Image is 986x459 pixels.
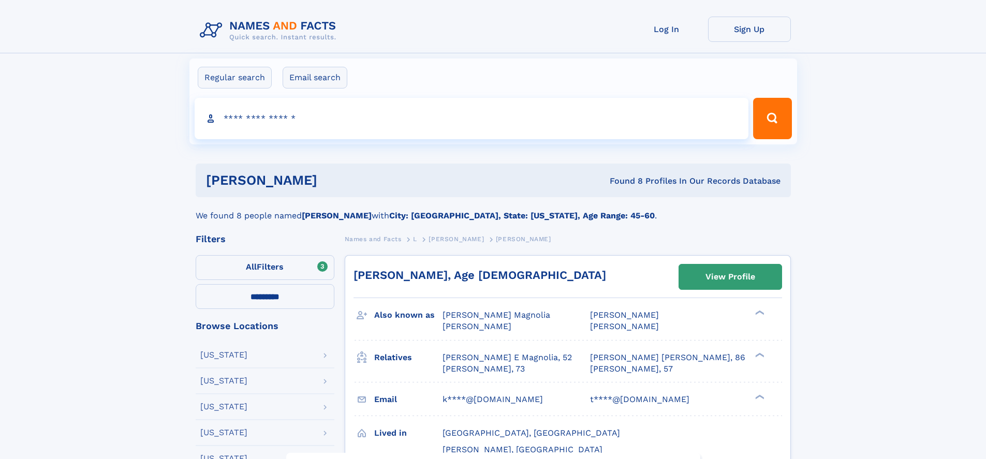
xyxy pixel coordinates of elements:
[206,174,464,187] h1: [PERSON_NAME]
[753,309,765,316] div: ❯
[200,403,247,411] div: [US_STATE]
[196,197,791,222] div: We found 8 people named with .
[625,17,708,42] a: Log In
[590,352,745,363] a: [PERSON_NAME] [PERSON_NAME], 86
[708,17,791,42] a: Sign Up
[196,321,334,331] div: Browse Locations
[429,235,484,243] span: [PERSON_NAME]
[283,67,347,88] label: Email search
[443,310,550,320] span: [PERSON_NAME] Magnolia
[374,349,443,366] h3: Relatives
[679,264,782,289] a: View Profile
[389,211,655,220] b: City: [GEOGRAPHIC_DATA], State: [US_STATE], Age Range: 45-60
[195,98,749,139] input: search input
[200,428,247,437] div: [US_STATE]
[496,235,551,243] span: [PERSON_NAME]
[246,262,257,272] span: All
[443,352,572,363] a: [PERSON_NAME] E Magnolia, 52
[413,232,417,245] a: L
[196,234,334,244] div: Filters
[443,363,525,375] a: [PERSON_NAME], 73
[705,265,755,289] div: View Profile
[374,391,443,408] h3: Email
[196,255,334,280] label: Filters
[463,175,781,187] div: Found 8 Profiles In Our Records Database
[753,351,765,358] div: ❯
[413,235,417,243] span: L
[429,232,484,245] a: [PERSON_NAME]
[753,98,791,139] button: Search Button
[302,211,372,220] b: [PERSON_NAME]
[443,321,511,331] span: [PERSON_NAME]
[374,306,443,324] h3: Also known as
[198,67,272,88] label: Regular search
[443,445,602,454] span: [PERSON_NAME], [GEOGRAPHIC_DATA]
[753,393,765,400] div: ❯
[200,351,247,359] div: [US_STATE]
[590,363,673,375] a: [PERSON_NAME], 57
[590,321,659,331] span: [PERSON_NAME]
[590,310,659,320] span: [PERSON_NAME]
[354,269,606,282] a: [PERSON_NAME], Age [DEMOGRAPHIC_DATA]
[443,428,620,438] span: [GEOGRAPHIC_DATA], [GEOGRAPHIC_DATA]
[345,232,402,245] a: Names and Facts
[374,424,443,442] h3: Lived in
[196,17,345,45] img: Logo Names and Facts
[200,377,247,385] div: [US_STATE]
